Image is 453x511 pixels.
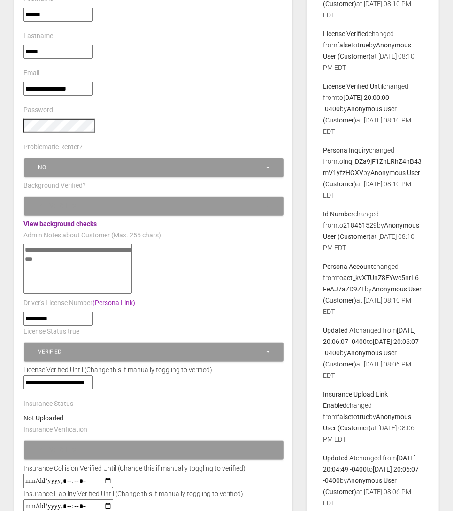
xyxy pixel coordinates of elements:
[323,146,369,154] b: Persona Inquiry
[323,349,397,368] b: Anonymous User (Customer)
[16,364,290,375] div: License Verified Until (Change this if manually toggling to verified)
[24,343,284,362] button: Verified
[323,28,422,73] p: changed from to by at [DATE] 08:10 PM EDT
[343,221,377,229] b: 218451529
[357,413,369,420] b: true
[323,83,383,90] b: License Verified Until
[323,208,422,253] p: changed from to by at [DATE] 08:10 PM EDT
[92,299,135,306] a: (Persona Link)
[323,169,420,188] b: Anonymous User (Customer)
[24,158,284,177] button: No
[323,285,422,304] b: Anonymous User (Customer)
[323,452,422,509] p: changed from to by at [DATE] 08:06 PM EDT
[323,389,422,445] p: changed from to by at [DATE] 08:06 PM EDT
[323,325,422,381] p: changed from to by at [DATE] 08:06 PM EDT
[16,488,250,499] div: Insurance Liability Verified Until (Change this if manually toggling to verified)
[24,441,284,460] button: Please select
[323,274,419,293] b: act_kvXTUnZ8EYwc5nrL6FeAJ7aZD9ZT
[23,106,53,115] label: Password
[23,231,161,240] label: Admin Notes about Customer (Max. 255 chars)
[23,327,79,336] label: License Status true
[323,390,388,409] b: Insurance Upload Link Enabled
[323,145,422,201] p: changed from to by at [DATE] 08:10 PM EDT
[323,261,422,317] p: changed from to by at [DATE] 08:10 PM EDT
[38,164,265,172] div: No
[323,477,397,496] b: Anonymous User (Customer)
[357,41,369,49] b: true
[23,399,73,409] label: Insurance Status
[323,454,356,462] b: Updated At
[38,348,265,356] div: Verified
[23,414,63,422] strong: Not Uploaded
[323,210,353,218] b: Id Number
[323,263,373,270] b: Persona Account
[323,158,422,176] b: inq_DZa9jF1ZhLRhZ4nB43mV1yfzHGXV
[323,105,397,124] b: Anonymous User (Customer)
[24,197,284,216] button: Please select
[23,31,53,41] label: Lastname
[23,69,39,78] label: Email
[23,181,86,191] label: Background Verified?
[323,327,356,334] b: Updated At
[323,81,422,137] p: changed from to by at [DATE] 08:10 PM EDT
[23,220,97,228] a: View background checks
[38,446,265,454] div: Please select
[323,94,389,113] b: [DATE] 20:00:00 -0400
[16,463,253,474] div: Insurance Collision Verified Until (Change this if manually toggling to verified)
[23,425,87,435] label: Insurance Verification
[337,41,351,49] b: false
[337,413,351,420] b: false
[38,202,265,210] div: Please select
[23,298,135,308] label: Driver's License Number
[323,30,369,38] b: License Verified
[23,143,83,152] label: Problematic Renter?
